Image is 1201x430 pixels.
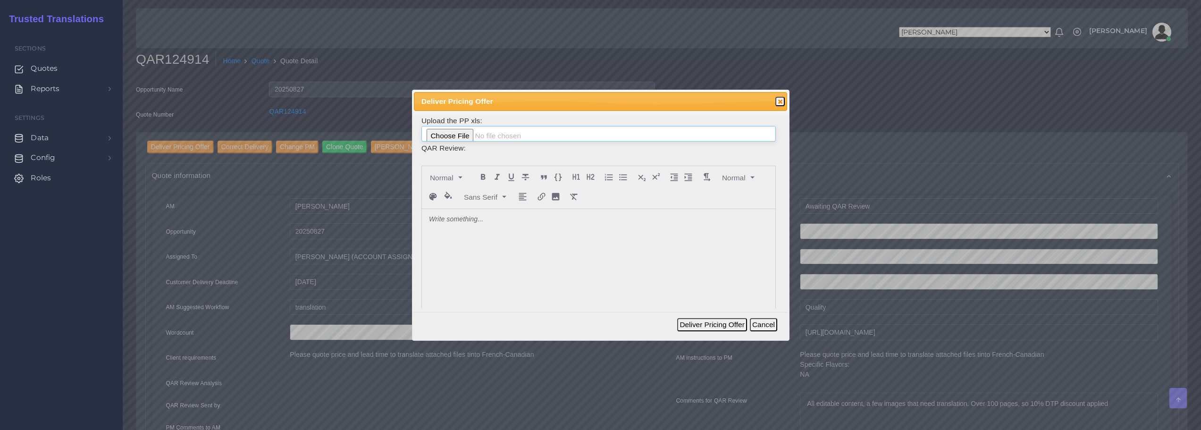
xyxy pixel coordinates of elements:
td: Upload the PP xls: [421,115,776,143]
a: Roles [7,168,116,188]
span: Roles [31,173,51,183]
button: Close [775,97,785,106]
span: Reports [31,84,59,94]
a: Trusted Translations [2,11,104,27]
span: Quotes [31,63,58,74]
a: Data [7,128,116,148]
button: Cancel [750,318,777,331]
a: Config [7,148,116,168]
td: QAR Review: [421,142,776,154]
span: Deliver Pricing Offer [421,96,744,107]
a: Quotes [7,59,116,78]
span: Data [31,133,49,143]
a: Reports [7,79,116,99]
span: Settings [15,114,44,121]
button: Deliver Pricing Offer [677,318,747,331]
h2: Trusted Translations [2,13,104,25]
span: Config [31,152,55,163]
span: Sections [15,45,46,52]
